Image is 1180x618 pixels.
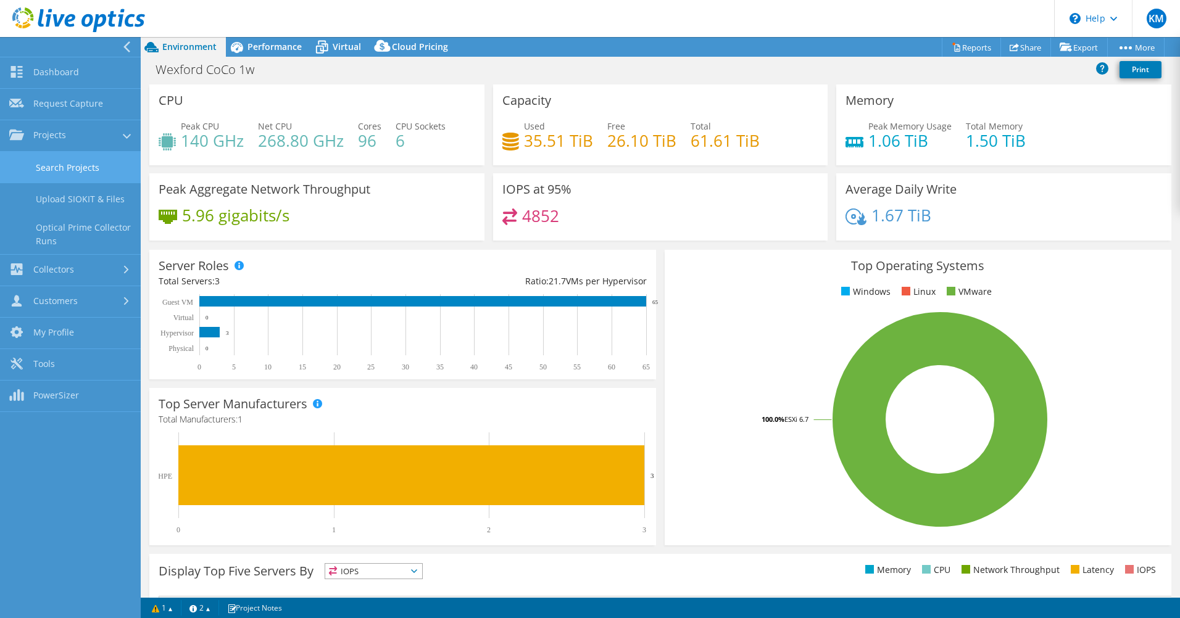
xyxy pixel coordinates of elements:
li: IOPS [1122,563,1156,577]
span: Cores [358,120,381,132]
text: 1 [332,525,336,534]
text: 0 [206,345,209,352]
text: 0 [206,315,209,321]
h3: Average Daily Write [846,183,957,196]
h4: 140 GHz [181,134,244,147]
text: Guest VM [162,298,193,307]
h4: 26.10 TiB [607,134,676,147]
a: 2 [181,600,219,616]
span: Total [691,120,711,132]
text: 3 [226,330,229,336]
svg: \n [1070,13,1081,24]
h4: 268.80 GHz [258,134,344,147]
li: Memory [862,563,911,577]
text: HPE [158,472,172,480]
h4: Total Manufacturers: [159,413,647,426]
h3: Peak Aggregate Network Throughput [159,183,370,196]
a: 1 [143,600,181,616]
h3: IOPS at 95% [502,183,571,196]
h3: Server Roles [159,259,229,273]
span: Free [607,120,625,132]
text: 48% [878,597,891,604]
h4: 5.96 gigabits/s [182,208,289,222]
span: Peak Memory Usage [868,120,952,132]
span: CPU Sockets [396,120,446,132]
text: 65 [652,299,659,305]
span: 3 [215,275,220,287]
div: Ratio: VMs per Hypervisor [402,274,646,288]
text: 5 [232,363,236,371]
h4: 96 [358,134,381,147]
text: 20 [333,363,341,371]
span: Environment [162,41,217,52]
tspan: ESXi 6.7 [784,414,808,424]
span: Net CPU [258,120,292,132]
text: 30 [402,363,409,371]
h3: Top Server Manufacturers [159,397,307,411]
span: 21.7 [549,275,566,287]
h3: CPU [159,94,183,107]
text: 55 [573,363,581,371]
a: Print [1120,61,1161,78]
a: Project Notes [218,600,291,616]
h1: Wexford CoCo 1w [150,63,273,76]
h3: Memory [846,94,894,107]
text: 2 [487,525,491,534]
text: Hypervisor [160,329,194,337]
span: 1 [238,413,243,425]
span: Peak CPU [181,120,219,132]
text: Virtual [173,313,194,322]
li: Network Throughput [958,563,1060,577]
h4: 6 [396,134,446,147]
a: Share [1000,38,1051,57]
text: 15 [299,363,306,371]
span: Virtual [333,41,361,52]
h4: 1.06 TiB [868,134,952,147]
span: IOPS [325,564,422,579]
text: 35 [436,363,444,371]
text: 3 [642,525,646,534]
span: KM [1147,9,1166,28]
text: 0 [197,363,201,371]
span: Total Memory [966,120,1023,132]
h3: Capacity [502,94,551,107]
li: CPU [919,563,950,577]
span: Used [524,120,545,132]
div: Total Servers: [159,274,402,288]
li: Latency [1068,563,1114,577]
text: 65 [642,363,650,371]
text: Physical [168,344,194,353]
a: Reports [942,38,1001,57]
h4: 61.61 TiB [691,134,760,147]
h4: 4852 [522,209,559,223]
h4: 1.50 TiB [966,134,1026,147]
text: 0 [177,525,180,534]
text: 45 [505,363,512,371]
text: 25 [367,363,375,371]
li: VMware [944,285,992,299]
h4: 35.51 TiB [524,134,593,147]
span: Performance [247,41,302,52]
text: 3 [650,472,654,479]
h4: 1.67 TiB [871,208,931,222]
a: More [1107,38,1165,57]
text: 60 [608,363,615,371]
text: 40 [470,363,478,371]
a: Export [1050,38,1108,57]
text: 50 [539,363,547,371]
text: 10 [264,363,272,371]
h3: Top Operating Systems [674,259,1162,273]
tspan: 100.0% [762,414,784,424]
span: Cloud Pricing [392,41,448,52]
li: Windows [838,285,891,299]
li: Linux [899,285,936,299]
